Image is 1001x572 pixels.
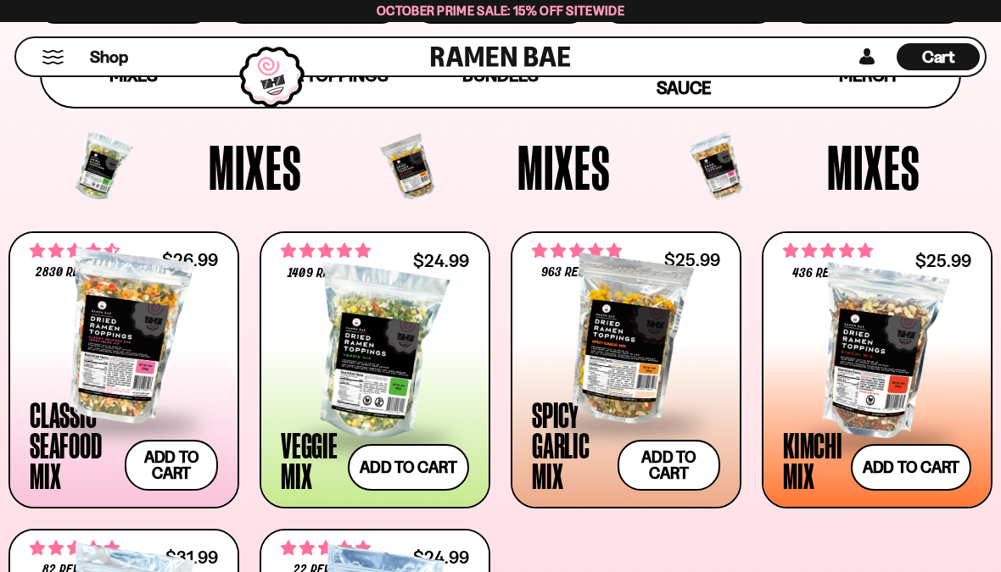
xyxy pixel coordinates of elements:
[915,253,971,269] div: $25.99
[517,136,611,198] span: Mixes
[348,444,469,491] button: Add to cart
[783,240,873,262] span: 4.76 stars
[897,38,980,75] div: Cart
[288,267,363,280] span: 1409 reviews
[8,231,239,508] a: 4.68 stars 2830 reviews $26.99 Classic Seafood Mix Add to cart
[125,440,218,491] button: Add to cart
[532,399,609,491] div: Spicy Garlic Mix
[783,430,842,491] div: Kimchi Mix
[281,240,371,262] span: 4.76 stars
[30,240,120,262] span: 4.68 stars
[762,231,993,508] a: 4.76 stars 436 reviews $25.99 Kimchi Mix Add to cart
[42,50,64,64] button: Mobile Menu Trigger
[377,3,624,19] span: October Prime Sale: 15% off Sitewide
[618,440,720,491] button: Add to cart
[532,240,622,262] span: 4.75 stars
[30,399,116,491] div: Classic Seafood Mix
[90,46,128,69] span: Shop
[511,231,741,508] a: 4.75 stars 963 reviews $25.99 Spicy Garlic Mix Add to cart
[281,537,371,559] span: 4.82 stars
[792,267,864,280] span: 436 reviews
[281,430,339,491] div: Veggie Mix
[90,43,128,70] a: Shop
[827,136,920,198] span: Mixes
[260,231,490,508] a: 4.76 stars 1409 reviews $24.99 Veggie Mix Add to cart
[851,444,971,491] button: Add to cart
[209,136,302,198] span: Mixes
[922,47,955,67] span: Cart
[413,253,469,269] div: $24.99
[30,537,120,559] span: 4.83 stars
